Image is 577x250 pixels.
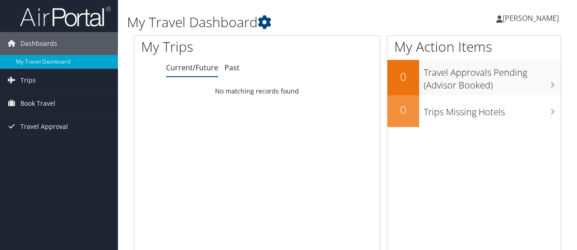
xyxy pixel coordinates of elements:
h2: 0 [387,102,419,118]
a: 0Trips Missing Hotels [387,95,561,127]
h3: Travel Approvals Pending (Advisor Booked) [424,62,561,92]
h3: Trips Missing Hotels [424,101,561,118]
h1: My Trips [141,37,271,56]
a: 0Travel Approvals Pending (Advisor Booked) [387,60,561,95]
span: Trips [20,69,36,92]
span: [PERSON_NAME] [503,13,559,23]
span: Book Travel [20,92,55,115]
td: No matching records found [134,83,380,99]
span: Dashboards [20,32,57,55]
h1: My Travel Dashboard [127,13,421,32]
a: Current/Future [166,63,218,73]
span: Travel Approval [20,115,68,138]
a: Past [225,63,240,73]
h1: My Action Items [387,37,561,56]
img: airportal-logo.png [20,6,111,27]
a: [PERSON_NAME] [496,5,568,32]
h2: 0 [387,69,419,84]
